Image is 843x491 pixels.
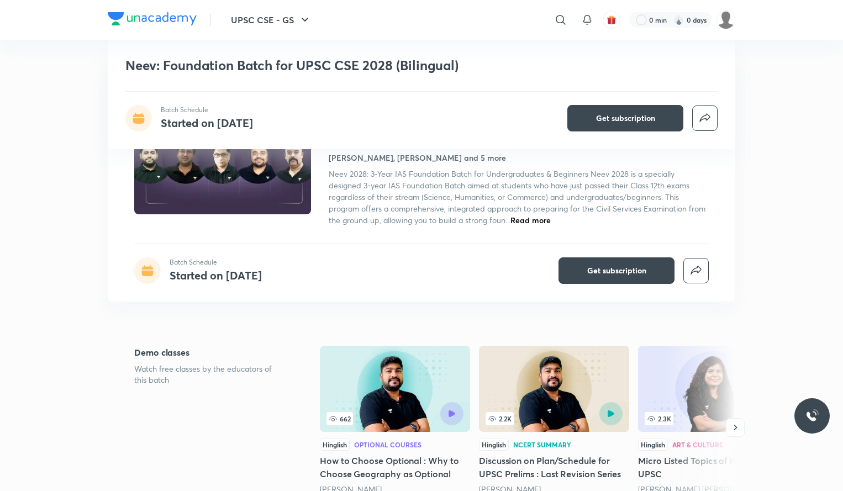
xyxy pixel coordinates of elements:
button: UPSC CSE - GS [224,9,318,31]
p: Watch free classes by the educators of this batch [134,363,284,386]
img: Thumbnail [133,114,313,215]
h5: How to Choose Optional : Why to Choose Geography as Optional [320,454,470,481]
h1: Neev: Foundation Batch for UPSC CSE 2028 (Bilingual) [125,57,558,73]
div: Hinglish [320,439,350,451]
h5: Discussion on Plan/Schedule for UPSC Prelims : Last Revision Series [479,454,629,481]
a: Company Logo [108,12,197,28]
img: avatar [607,15,617,25]
p: Batch Schedule [161,105,253,115]
div: NCERT Summary [513,441,571,448]
img: ttu [805,409,819,423]
span: Read more [510,215,551,225]
div: Optional Courses [354,441,421,448]
span: 2.3K [645,412,673,425]
img: Payal [716,10,735,29]
h5: Micro Listed Topics of History for UPSC [638,454,788,481]
button: avatar [603,11,620,29]
p: Batch Schedule [170,257,262,267]
span: Get subscription [587,265,646,276]
button: Get subscription [559,257,675,284]
h4: Started on [DATE] [161,115,253,130]
div: Hinglish [638,439,668,451]
img: streak [673,14,684,25]
img: Company Logo [108,12,197,25]
span: Get subscription [596,113,655,124]
h4: [PERSON_NAME], [PERSON_NAME] and 5 more [329,152,506,163]
span: 662 [326,412,353,425]
div: Hinglish [479,439,509,451]
button: Get subscription [567,105,683,131]
h4: Started on [DATE] [170,268,262,283]
span: Neev 2028: 3-Year IAS Foundation Batch for Undergraduates & Beginners Neev 2028 is a specially de... [329,168,705,225]
span: 2.2K [486,412,514,425]
h5: Demo classes [134,346,284,359]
